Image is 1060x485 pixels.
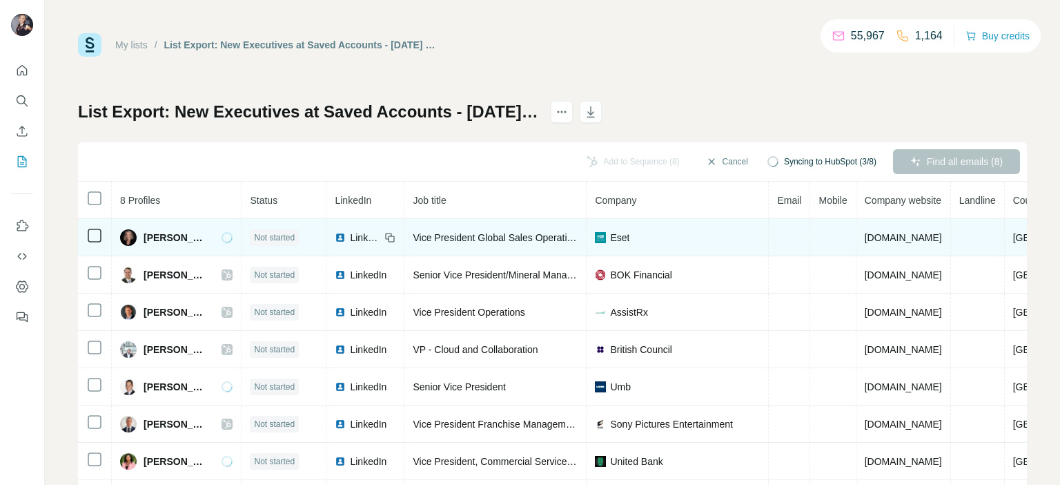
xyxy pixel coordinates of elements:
[120,379,137,395] img: Avatar
[335,269,346,280] img: LinkedIn logo
[350,343,386,356] span: LinkedIn
[818,195,847,206] span: Mobile
[350,380,386,394] span: LinkedIn
[413,232,695,243] span: Vice President Global Sales Operations Excellence & Enablement
[11,274,33,299] button: Dashboard
[413,195,446,206] span: Job title
[551,101,573,123] button: actions
[144,380,208,394] span: [PERSON_NAME]
[120,416,137,432] img: Avatar
[610,455,662,468] span: United Bank
[965,26,1030,46] button: Buy credits
[959,195,996,206] span: Landline
[11,58,33,83] button: Quick start
[120,453,137,470] img: Avatar
[865,232,942,243] span: [DOMAIN_NAME]
[11,14,33,36] img: Avatar
[595,269,606,280] img: company-logo
[610,380,631,394] span: Umb
[11,149,33,174] button: My lists
[144,455,208,468] span: [PERSON_NAME]
[335,419,346,430] img: LinkedIn logo
[610,231,629,245] span: Eset
[254,343,295,356] span: Not started
[11,213,33,238] button: Use Surfe on LinkedIn
[254,418,295,430] span: Not started
[595,344,606,355] img: company-logo
[250,195,277,206] span: Status
[413,381,505,392] span: Senior Vice President
[144,305,208,319] span: [PERSON_NAME]
[120,267,137,283] img: Avatar
[595,456,606,467] img: company-logo
[120,229,137,246] img: Avatar
[350,305,386,319] span: LinkedIn
[595,195,636,206] span: Company
[254,231,295,244] span: Not started
[915,28,943,44] p: 1,164
[595,232,606,243] img: company-logo
[11,305,33,330] button: Feedback
[865,381,942,392] span: [DOMAIN_NAME]
[413,269,599,280] span: Senior Vice President/Mineral Management
[254,269,295,281] span: Not started
[120,304,137,321] img: Avatar
[335,307,346,318] img: LinkedIn logo
[350,268,386,282] span: LinkedIn
[155,38,157,52] li: /
[350,417,386,431] span: LinkedIn
[350,231,380,245] span: LinkedIn
[335,344,346,355] img: LinkedIn logo
[865,195,941,206] span: Company website
[120,341,137,358] img: Avatar
[350,455,386,468] span: LinkedIn
[595,307,606,318] img: company-logo
[595,381,606,392] img: company-logo
[413,456,602,467] span: Vice President, Commercial Services Officer
[865,419,942,430] span: [DOMAIN_NAME]
[610,305,647,319] span: AssistRx
[144,343,208,356] span: [PERSON_NAME]
[335,456,346,467] img: LinkedIn logo
[851,28,885,44] p: 55,967
[413,419,579,430] span: Vice President Franchise Management
[610,343,671,356] span: British Council
[144,268,208,282] span: [PERSON_NAME]
[865,344,942,355] span: [DOMAIN_NAME]
[865,269,942,280] span: [DOMAIN_NAME]
[144,231,208,245] span: [PERSON_NAME]
[120,195,160,206] span: 8 Profiles
[335,381,346,392] img: LinkedIn logo
[164,38,438,52] div: List Export: New Executives at Saved Accounts - [DATE] 18:31
[144,417,208,431] span: [PERSON_NAME]
[11,244,33,269] button: Use Surfe API
[784,155,876,168] span: Syncing to HubSpot (3/8)
[254,381,295,393] span: Not started
[78,101,538,123] h1: List Export: New Executives at Saved Accounts - [DATE] 18:31
[696,149,758,174] button: Cancel
[413,307,524,318] span: Vice President Operations
[413,344,538,355] span: VP - Cloud and Collaboration
[254,306,295,318] span: Not started
[610,268,671,282] span: BOK Financial
[254,455,295,468] span: Not started
[78,33,101,57] img: Surfe Logo
[11,119,33,144] button: Enrich CSV
[777,195,801,206] span: Email
[865,307,942,318] span: [DOMAIN_NAME]
[115,39,148,50] a: My lists
[865,456,942,467] span: [DOMAIN_NAME]
[335,195,371,206] span: LinkedIn
[595,419,606,430] img: company-logo
[335,232,346,243] img: LinkedIn logo
[11,88,33,113] button: Search
[610,417,732,431] span: Sony Pictures Entertainment
[1013,195,1047,206] span: Country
